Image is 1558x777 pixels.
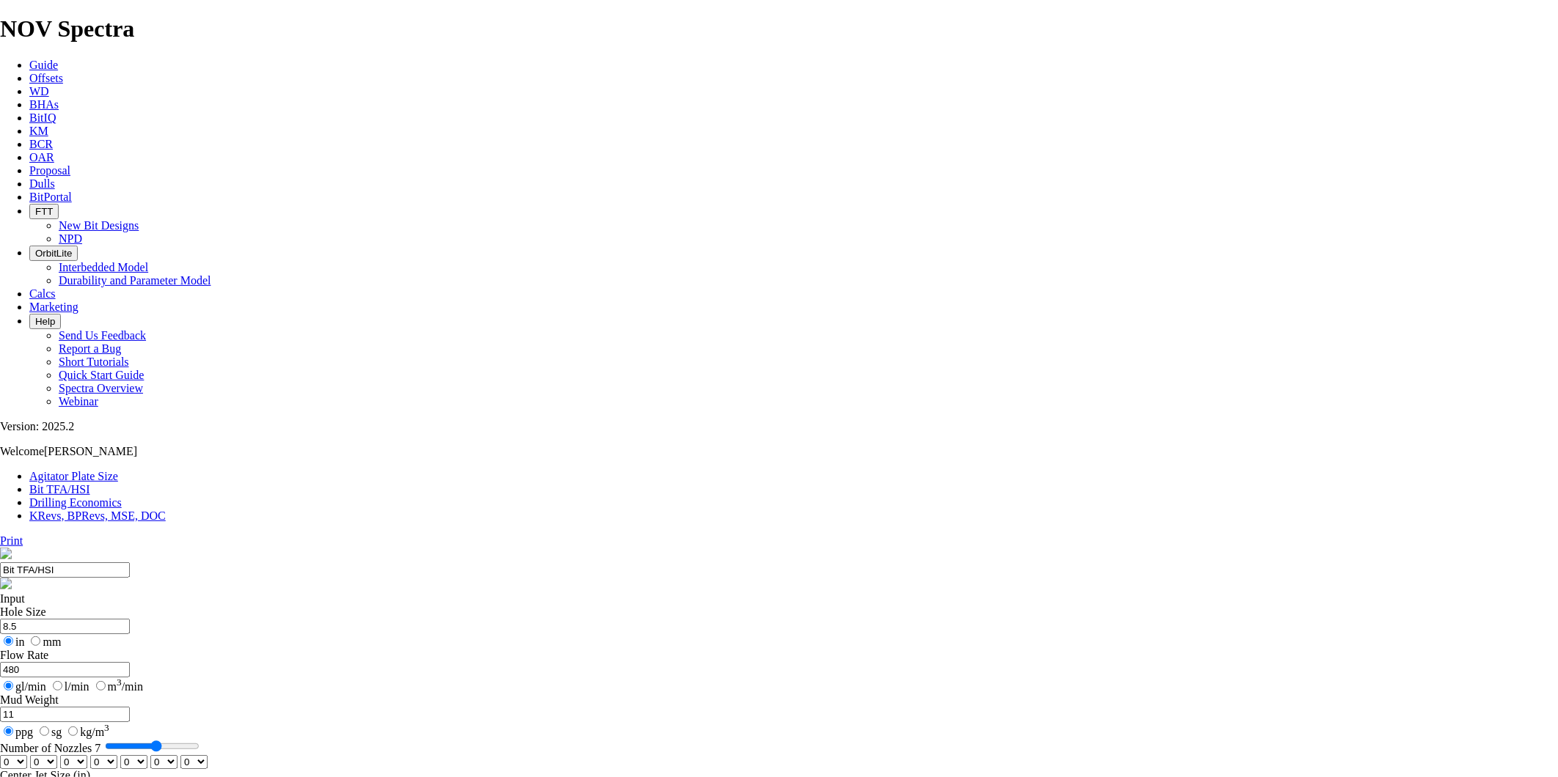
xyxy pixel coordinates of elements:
label: mm [27,636,61,648]
a: WD [29,85,49,97]
input: kg/m3 [68,726,78,736]
a: OAR [29,151,54,163]
label: sg [36,726,62,738]
button: OrbitLite [29,246,78,261]
input: l/min [53,681,62,691]
sup: 3 [117,677,122,688]
span: OrbitLite [35,248,72,259]
a: Calcs [29,287,56,300]
a: BitPortal [29,191,72,203]
a: Proposal [29,164,70,177]
input: ppg [4,726,13,736]
a: Short Tutorials [59,356,129,368]
label: kg/m [65,726,109,738]
a: BHAs [29,98,59,111]
a: Spectra Overview [59,382,143,394]
a: Offsets [29,72,63,84]
label: l/min [49,680,89,693]
a: Marketing [29,301,78,313]
input: gl/min [4,681,13,691]
span: Help [35,316,55,327]
a: Bit TFA/HSI [29,483,90,496]
a: Drilling Economics [29,496,122,509]
a: Dulls [29,177,55,190]
sup: 3 [104,722,109,733]
span: FTT [35,206,53,217]
a: BCR [29,138,53,150]
a: Interbedded Model [59,261,148,273]
input: sg [40,726,49,736]
a: NPD [59,232,82,245]
a: Webinar [59,395,98,408]
a: Report a Bug [59,342,121,355]
a: Quick Start Guide [59,369,144,381]
a: KM [29,125,48,137]
input: in [4,636,13,646]
span: [PERSON_NAME] [44,445,137,457]
a: New Bit Designs [59,219,139,232]
a: Durability and Parameter Model [59,274,211,287]
a: BitIQ [29,111,56,124]
a: Agitator Plate Size [29,470,118,482]
input: m3/min [96,681,106,691]
a: Guide [29,59,58,71]
input: mm [31,636,40,646]
a: KRevs, BPRevs, MSE, DOC [29,509,166,522]
a: Send Us Feedback [59,329,146,342]
button: FTT [29,204,59,219]
button: Help [29,314,61,329]
label: m /min [92,680,143,693]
